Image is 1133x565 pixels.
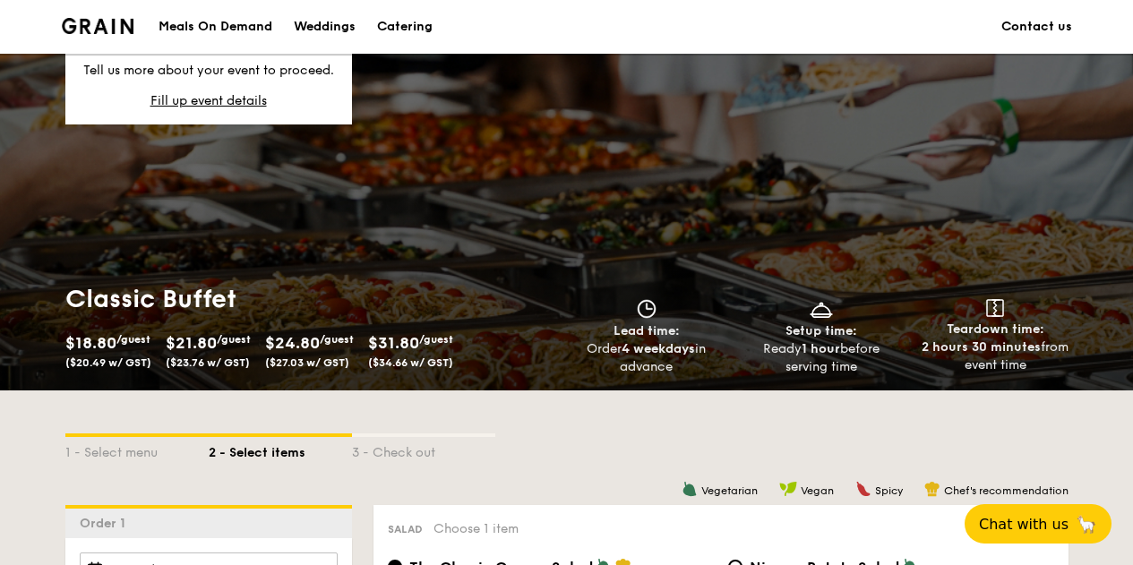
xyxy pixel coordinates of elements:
[166,356,250,369] span: ($23.76 w/ GST)
[388,523,423,535] span: Salad
[65,356,151,369] span: ($20.49 w/ GST)
[166,333,217,353] span: $21.80
[368,333,419,353] span: $31.80
[741,340,901,376] div: Ready before serving time
[65,437,209,462] div: 1 - Select menu
[924,481,940,497] img: icon-chef-hat.a58ddaea.svg
[265,356,349,369] span: ($27.03 w/ GST)
[785,323,857,338] span: Setup time:
[915,338,1076,374] div: from event time
[802,341,840,356] strong: 1 hour
[633,299,660,319] img: icon-clock.2db775ea.svg
[116,333,150,346] span: /guest
[986,299,1004,317] img: icon-teardown.65201eee.svg
[150,93,267,108] span: Fill up event details
[622,341,695,356] strong: 4 weekdays
[614,323,680,338] span: Lead time:
[944,484,1069,497] span: Chef's recommendation
[320,333,354,346] span: /guest
[217,333,251,346] span: /guest
[209,437,352,462] div: 2 - Select items
[701,484,758,497] span: Vegetarian
[80,516,133,531] span: Order 1
[62,18,134,34] img: Grain
[875,484,903,497] span: Spicy
[265,333,320,353] span: $24.80
[368,356,453,369] span: ($34.66 w/ GST)
[801,484,834,497] span: Vegan
[779,481,797,497] img: icon-vegan.f8ff3823.svg
[855,481,871,497] img: icon-spicy.37a8142b.svg
[682,481,698,497] img: icon-vegetarian.fe4039eb.svg
[65,333,116,353] span: $18.80
[1076,514,1097,535] span: 🦙
[419,333,453,346] span: /guest
[965,504,1112,544] button: Chat with us🦙
[922,339,1041,355] strong: 2 hours 30 minutes
[80,62,338,80] p: Tell us more about your event to proceed.
[352,437,495,462] div: 3 - Check out
[947,321,1044,337] span: Teardown time:
[979,516,1069,533] span: Chat with us
[433,521,519,536] span: Choose 1 item
[62,18,134,34] a: Logotype
[65,283,560,315] h1: Classic Buffet
[808,299,835,319] img: icon-dish.430c3a2e.svg
[567,340,727,376] div: Order in advance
